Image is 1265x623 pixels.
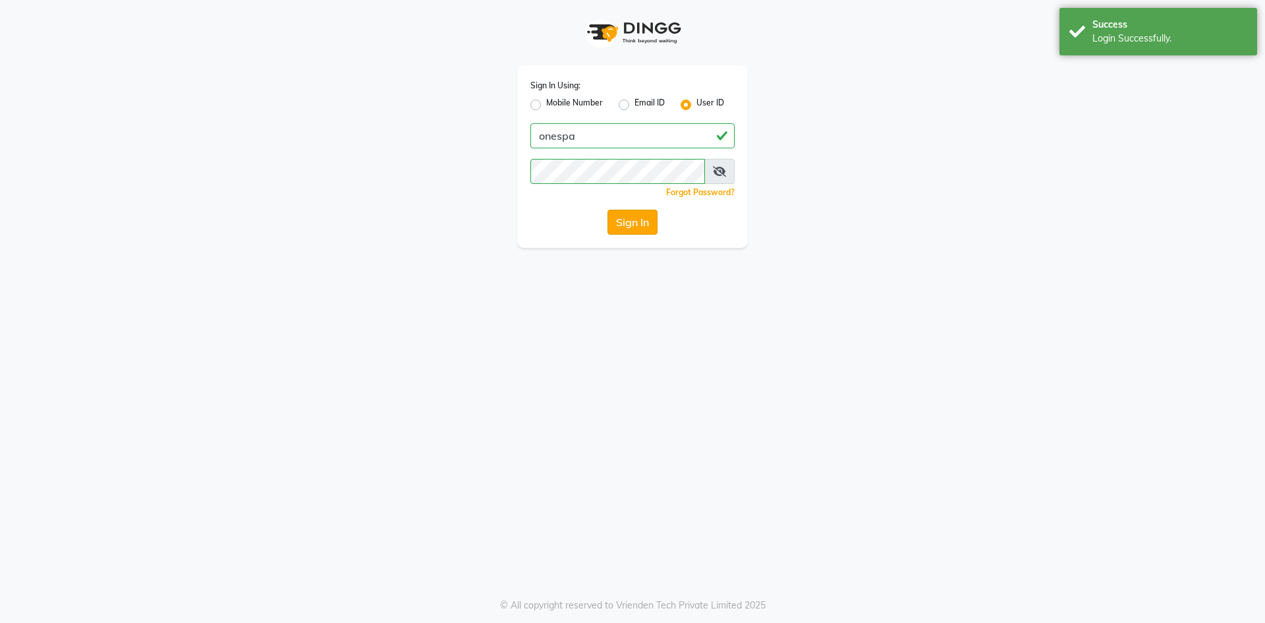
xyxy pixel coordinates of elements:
label: User ID [696,97,724,113]
label: Mobile Number [546,97,603,113]
a: Forgot Password? [666,187,735,197]
input: Username [530,123,735,148]
label: Sign In Using: [530,80,580,92]
img: logo1.svg [580,13,685,52]
div: Success [1092,18,1247,32]
button: Sign In [607,210,658,235]
label: Email ID [634,97,665,113]
input: Username [530,159,705,184]
div: Login Successfully. [1092,32,1247,45]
